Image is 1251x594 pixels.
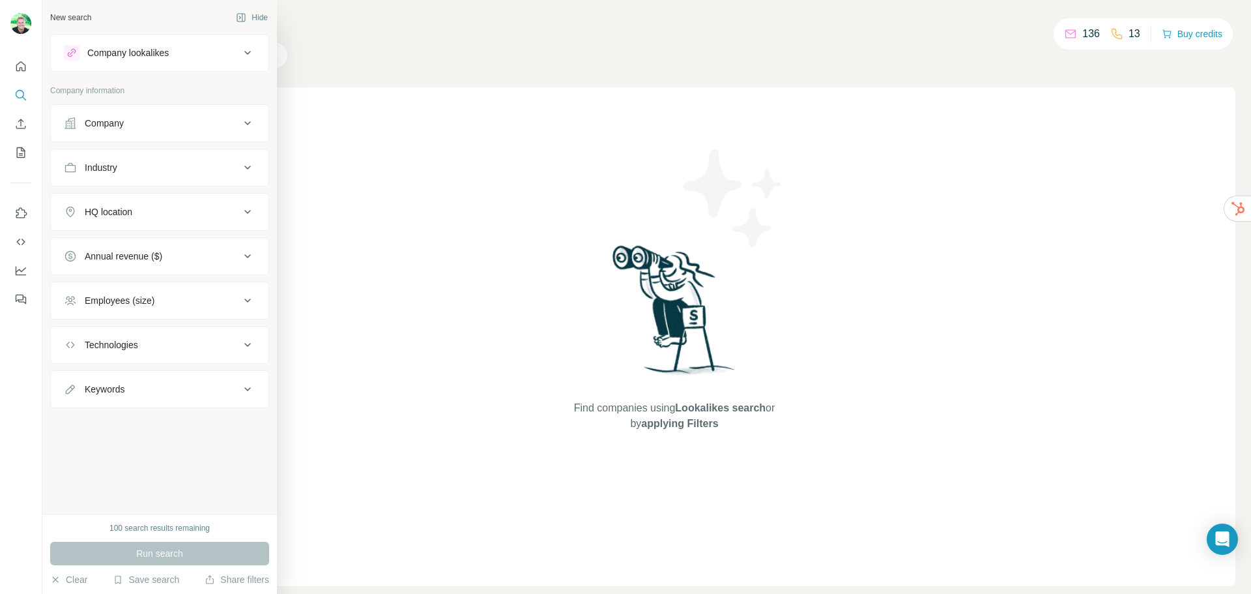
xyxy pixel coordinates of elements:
[85,338,138,351] div: Technologies
[50,573,87,586] button: Clear
[51,108,268,139] button: Company
[113,573,179,586] button: Save search
[87,46,169,59] div: Company lookalikes
[10,259,31,282] button: Dashboard
[85,117,124,130] div: Company
[51,374,268,405] button: Keywords
[10,201,31,225] button: Use Surfe on LinkedIn
[227,8,277,27] button: Hide
[10,288,31,311] button: Feedback
[51,329,268,361] button: Technologies
[10,13,31,34] img: Avatar
[10,141,31,164] button: My lists
[10,83,31,107] button: Search
[51,196,268,228] button: HQ location
[675,402,766,413] span: Lookalikes search
[570,400,779,432] span: Find companies using or by
[85,161,117,174] div: Industry
[607,242,742,387] img: Surfe Illustration - Woman searching with binoculars
[109,522,210,534] div: 100 search results remaining
[10,55,31,78] button: Quick start
[51,37,268,68] button: Company lookalikes
[1162,25,1222,43] button: Buy credits
[85,383,124,396] div: Keywords
[10,230,31,254] button: Use Surfe API
[113,16,1235,34] h4: Search
[51,285,268,316] button: Employees (size)
[51,152,268,183] button: Industry
[205,573,269,586] button: Share filters
[85,205,132,218] div: HQ location
[85,294,154,307] div: Employees (size)
[674,140,792,257] img: Surfe Illustration - Stars
[1082,26,1100,42] p: 136
[10,112,31,136] button: Enrich CSV
[50,12,91,23] div: New search
[1129,26,1140,42] p: 13
[1207,524,1238,555] div: Open Intercom Messenger
[641,418,718,429] span: applying Filters
[50,85,269,97] p: Company information
[51,241,268,272] button: Annual revenue ($)
[85,250,162,263] div: Annual revenue ($)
